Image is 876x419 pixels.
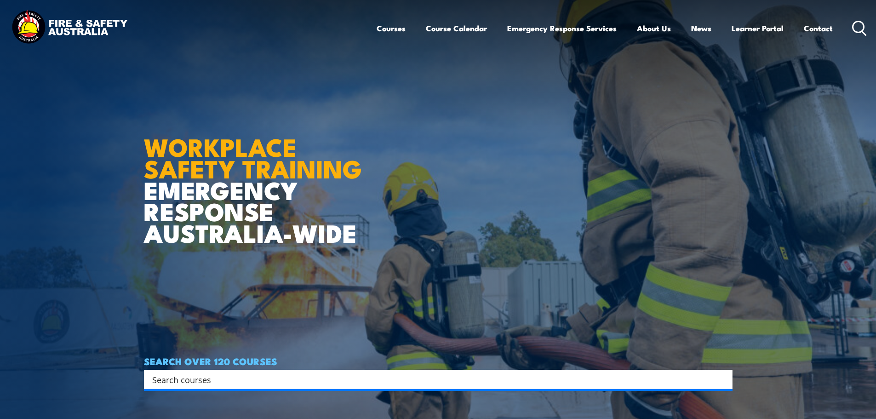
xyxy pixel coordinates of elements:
[144,113,369,243] h1: EMERGENCY RESPONSE AUSTRALIA-WIDE
[144,127,362,187] strong: WORKPLACE SAFETY TRAINING
[144,356,733,366] h4: SEARCH OVER 120 COURSES
[377,16,406,40] a: Courses
[804,16,833,40] a: Contact
[507,16,617,40] a: Emergency Response Services
[637,16,671,40] a: About Us
[716,373,729,386] button: Search magnifier button
[691,16,711,40] a: News
[732,16,784,40] a: Learner Portal
[154,373,714,386] form: Search form
[426,16,487,40] a: Course Calendar
[152,373,712,386] input: Search input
